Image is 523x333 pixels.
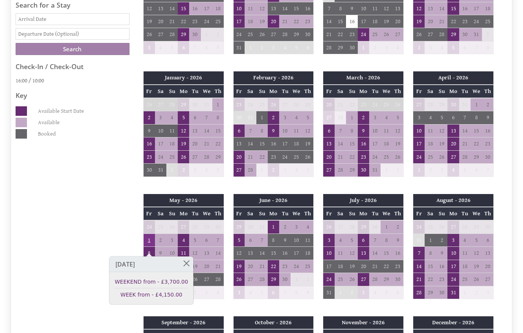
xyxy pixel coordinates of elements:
td: 26 [178,150,189,163]
td: 24 [369,150,381,163]
td: 15 [346,137,357,150]
td: 12 [413,2,425,15]
td: 27 [155,98,166,111]
td: 26 [392,150,403,163]
td: 14 [459,124,471,137]
td: 3 [425,41,436,54]
td: 17 [413,137,425,150]
td: 8 [256,124,268,137]
td: 6 [178,41,189,54]
td: 25 [291,150,302,163]
td: 18 [369,15,381,28]
td: 9 [268,124,279,137]
th: Su [256,85,268,98]
td: 11 [291,124,302,137]
td: 29 [178,98,189,111]
td: 27 [392,28,403,41]
td: 26 [392,98,403,111]
td: 16 [302,2,314,15]
td: 4 [291,111,302,124]
td: 22 [447,15,459,28]
td: 22 [335,28,346,41]
td: 21 [459,137,471,150]
td: 20 [425,15,436,28]
td: 21 [335,150,346,163]
td: 26 [256,28,268,41]
a: WEEKEND from - £3,700.00 [115,278,188,286]
td: 20 [392,15,403,28]
td: 29 [212,150,224,163]
td: 13 [268,2,279,15]
td: 19 [256,15,268,28]
td: 25 [381,150,392,163]
td: 20 [189,137,201,150]
th: Sa [335,85,346,98]
td: 16 [189,2,201,15]
td: 8 [471,111,482,124]
td: 28 [201,150,212,163]
td: 1 [482,28,493,41]
td: 31 [245,111,256,124]
th: Sa [425,85,436,98]
td: 15 [291,2,302,15]
td: 21 [279,15,291,28]
td: 21 [245,150,256,163]
th: March - 2026 [323,71,404,84]
td: 3 [413,111,425,124]
td: 17 [369,137,381,150]
td: 24 [471,15,482,28]
td: 26 [143,98,155,111]
td: 10 [233,2,245,15]
th: February - 2026 [233,71,314,84]
td: 28 [436,28,447,41]
td: 1 [471,98,482,111]
td: 18 [166,137,178,150]
td: 20 [447,137,459,150]
p: 16:00 / 10:00 [16,77,130,84]
td: 19 [143,15,155,28]
td: 9 [346,2,357,15]
td: 12 [302,124,314,137]
td: 28 [279,28,291,41]
td: 24 [358,28,369,41]
td: 23 [482,137,493,150]
td: 27 [189,150,201,163]
td: 20 [268,15,279,28]
td: 26 [381,28,392,41]
td: 20 [233,150,245,163]
td: 7 [471,41,482,54]
td: 23 [346,28,357,41]
td: 12 [392,124,403,137]
td: 29 [471,150,482,163]
td: 12 [178,124,189,137]
td: 30 [459,28,471,41]
td: 3 [381,41,392,54]
td: 10 [358,2,369,15]
td: 2 [482,98,493,111]
dd: Booked [36,129,128,139]
td: 17 [155,137,166,150]
th: We [381,85,392,98]
td: 26 [436,150,447,163]
td: 1 [166,164,178,177]
h3: Key [16,91,130,100]
td: 4 [392,41,403,54]
td: 23 [268,150,279,163]
td: 2 [256,41,268,54]
td: 9 [143,124,155,137]
td: 26 [413,28,425,41]
td: 3 [155,111,166,124]
td: 31 [459,98,471,111]
td: 7 [189,41,201,54]
th: April - 2026 [413,71,494,84]
th: Su [166,85,178,98]
td: 21 [323,28,335,41]
td: 1 [346,111,357,124]
th: Fr [323,85,335,98]
td: 19 [302,137,314,150]
td: 16 [268,137,279,150]
td: 9 [482,111,493,124]
td: 11 [245,2,256,15]
td: 19 [381,15,392,28]
td: 21 [436,15,447,28]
